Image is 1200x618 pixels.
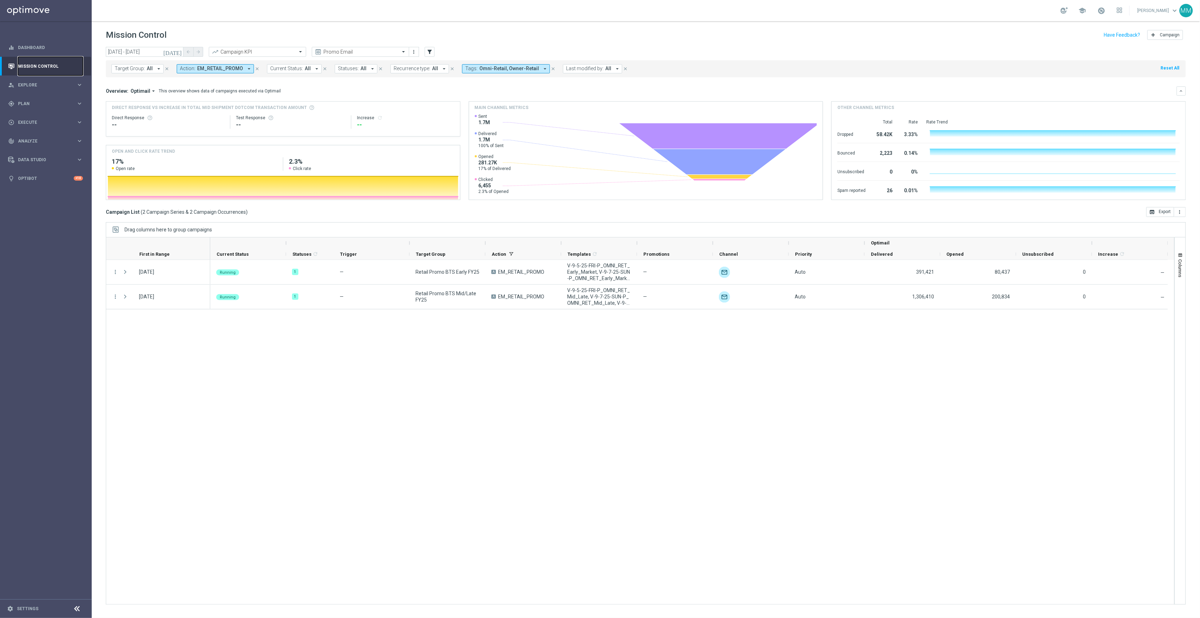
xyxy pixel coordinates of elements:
span: All [360,66,366,72]
i: refresh [1120,251,1125,257]
div: 1 [292,269,298,275]
span: A [491,270,496,274]
div: 3.33% [901,128,918,139]
span: 2.3% of Opened [479,189,509,194]
button: more_vert [1174,207,1186,217]
i: person_search [8,82,14,88]
span: Optimail [871,240,890,246]
div: Data Studio keyboard_arrow_right [8,157,83,163]
button: arrow_back [183,47,193,57]
div: Rate Trend [926,119,1180,125]
i: open_in_browser [1150,209,1155,215]
div: MM [1180,4,1193,17]
span: 2 Campaign Series & 2 Campaign Occurrences [143,209,246,215]
span: Target Group [416,252,446,257]
div: equalizer Dashboard [8,45,83,50]
span: Direct Response VS Increase In Total Mid Shipment Dotcom Transaction Amount [112,104,307,111]
span: Unsubscribed [1023,252,1054,257]
button: arrow_forward [193,47,203,57]
div: Press SPACE to select this row. [106,260,210,285]
span: Channel [719,252,738,257]
button: filter_alt [425,47,435,57]
i: equalizer [8,44,14,51]
button: track_changes Analyze keyboard_arrow_right [8,138,83,144]
button: add Campaign [1147,30,1183,40]
span: keyboard_arrow_down [1171,7,1179,14]
div: Press SPACE to select this row. [210,285,1168,309]
span: — [1161,270,1165,275]
img: Optimail [719,291,730,303]
button: more_vert [112,293,119,300]
div: Execute [8,119,76,126]
button: Tags: Omni-Retail, Owner-Retail arrow_drop_down [462,64,550,73]
button: open_in_browser Export [1146,207,1174,217]
div: lightbulb Optibot +10 [8,176,83,181]
i: keyboard_arrow_right [76,156,83,163]
span: 6,455 [479,182,509,189]
div: Dropped [837,128,866,139]
span: All [147,66,153,72]
span: 0 [1083,269,1086,275]
span: Last modified by: [566,66,604,72]
i: refresh [592,251,598,257]
span: EM_RETAIL_PROMO [197,66,243,72]
button: close [322,65,328,73]
h2: 17% [112,157,277,166]
button: close [377,65,384,73]
div: 2,223 [874,147,892,158]
button: close [622,65,629,73]
button: close [449,65,455,73]
i: more_vert [411,49,417,55]
div: 58.42K [874,128,892,139]
span: All [305,66,311,72]
i: arrow_forward [196,49,201,54]
button: gps_fixed Plan keyboard_arrow_right [8,101,83,107]
span: Priority [795,252,812,257]
h3: Campaign List [106,209,248,215]
div: Increase [357,115,454,121]
div: Data Studio [8,157,76,163]
i: more_vert [112,269,119,275]
span: Opened [479,154,511,159]
button: Action: EM_RETAIL_PROMO arrow_drop_down [177,64,254,73]
img: Optimail [719,267,730,278]
i: arrow_drop_down [614,66,620,72]
span: Auto [795,269,806,275]
button: play_circle_outline Execute keyboard_arrow_right [8,120,83,125]
span: Statuses [292,252,311,257]
input: Select date range [106,47,183,57]
i: close [450,66,455,71]
span: Delivered [871,252,893,257]
button: Statuses: All arrow_drop_down [335,64,377,73]
div: Rate [901,119,918,125]
button: Optimail arrow_drop_down [128,88,159,94]
button: Mission Control [8,63,83,69]
button: Last modified by: All arrow_drop_down [563,64,622,73]
button: Recurrence type: All arrow_drop_down [390,64,449,73]
multiple-options-button: Export to CSV [1146,209,1186,214]
i: play_circle_outline [8,119,14,126]
span: — [340,294,344,299]
span: Click rate [293,166,311,171]
span: school [1079,7,1086,14]
span: Execute [18,120,76,125]
div: 26 [874,184,892,195]
span: Data Studio [18,158,76,162]
span: Promotions [643,252,669,257]
span: Drag columns here to group campaigns [125,227,212,232]
span: Auto [795,294,806,299]
i: more_vert [1177,209,1183,215]
i: arrow_drop_down [246,66,252,72]
i: arrow_drop_down [156,66,162,72]
colored-tag: Running [216,269,239,275]
div: Spam reported [837,184,866,195]
div: Press SPACE to select this row. [210,260,1168,285]
span: — [643,269,647,275]
span: — [643,293,647,300]
div: Bounced [837,147,866,158]
button: Target Group: All arrow_drop_down [111,64,164,73]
